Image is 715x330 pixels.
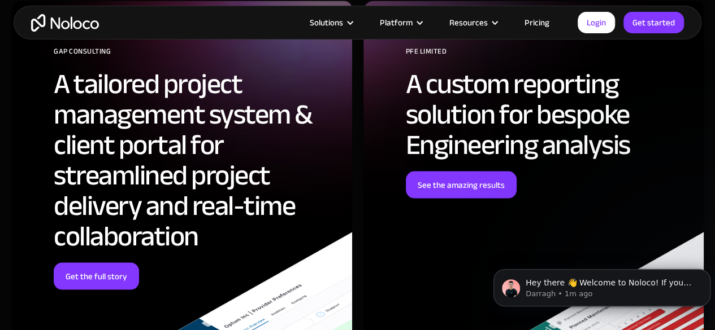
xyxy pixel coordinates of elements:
a: Login [578,12,615,33]
a: Get the full story [54,262,139,289]
div: Solutions [296,15,366,30]
a: home [31,14,99,32]
div: Resources [449,15,488,30]
h2: A custom reporting solution for bespoke Engineering analysis [406,68,691,160]
div: Platform [380,15,413,30]
a: See the amazing results [406,171,517,198]
a: Pricing [510,15,564,30]
a: Get started [623,12,684,33]
div: Solutions [310,15,343,30]
h2: A tailored project management system & client portal for streamlined project delivery and real-ti... [54,68,339,251]
div: Resources [435,15,510,30]
div: Platform [366,15,435,30]
div: GAP Consulting [54,43,339,68]
div: PFE Limited [406,43,691,68]
iframe: Intercom notifications message [489,245,715,324]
